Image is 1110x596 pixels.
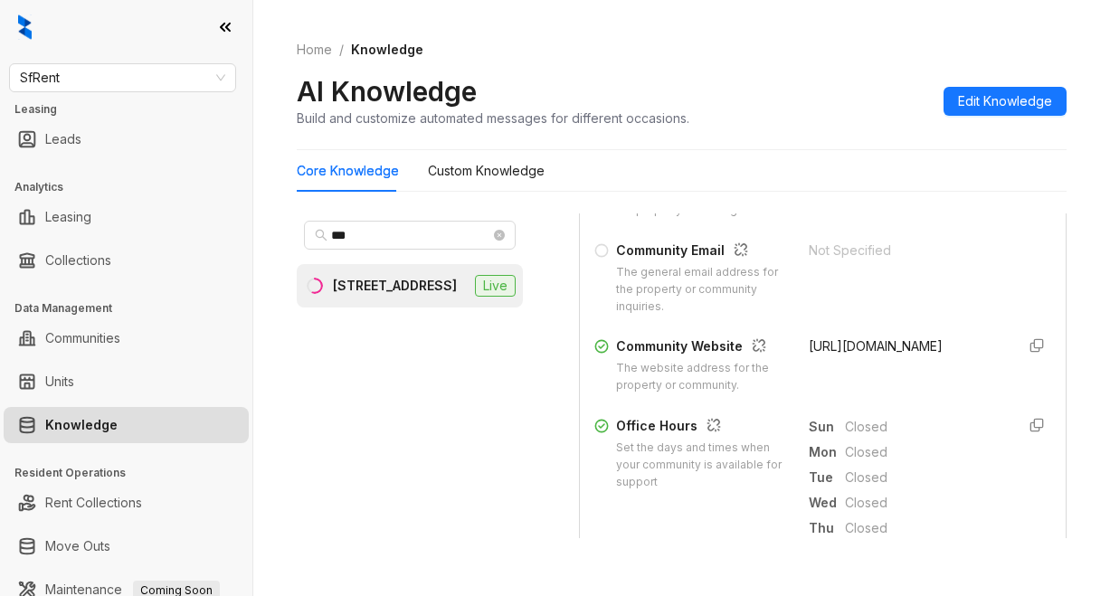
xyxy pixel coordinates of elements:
[616,264,787,316] div: The general email address for the property or community inquiries.
[809,417,845,437] span: Sun
[351,42,423,57] span: Knowledge
[616,360,787,394] div: The website address for the property or community.
[297,74,477,109] h2: AI Knowledge
[616,440,787,491] div: Set the days and times when your community is available for support
[293,40,336,60] a: Home
[845,493,1001,513] span: Closed
[18,14,32,40] img: logo
[809,468,845,487] span: Tue
[45,364,74,400] a: Units
[4,485,249,521] li: Rent Collections
[944,87,1067,116] button: Edit Knowledge
[297,109,689,128] div: Build and customize automated messages for different occasions.
[4,364,249,400] li: Units
[14,179,252,195] h3: Analytics
[4,528,249,564] li: Move Outs
[297,161,399,181] div: Core Knowledge
[809,338,943,354] span: [URL][DOMAIN_NAME]
[14,300,252,317] h3: Data Management
[45,407,118,443] a: Knowledge
[339,40,344,60] li: /
[4,121,249,157] li: Leads
[4,242,249,279] li: Collections
[475,275,516,297] span: Live
[845,417,1001,437] span: Closed
[315,229,327,241] span: search
[494,230,505,241] span: close-circle
[45,528,110,564] a: Move Outs
[845,442,1001,462] span: Closed
[809,241,1001,260] div: Not Specified
[45,242,111,279] a: Collections
[4,320,249,356] li: Communities
[45,199,91,235] a: Leasing
[845,468,1001,487] span: Closed
[45,320,120,356] a: Communities
[616,241,787,264] div: Community Email
[333,276,457,296] div: [STREET_ADDRESS]
[20,64,225,91] span: SfRent
[616,416,787,440] div: Office Hours
[4,199,249,235] li: Leasing
[809,518,845,538] span: Thu
[958,91,1052,111] span: Edit Knowledge
[4,407,249,443] li: Knowledge
[616,336,787,360] div: Community Website
[428,161,545,181] div: Custom Knowledge
[809,442,845,462] span: Mon
[845,518,1001,538] span: Closed
[45,485,142,521] a: Rent Collections
[14,465,252,481] h3: Resident Operations
[45,121,81,157] a: Leads
[14,101,252,118] h3: Leasing
[809,493,845,513] span: Wed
